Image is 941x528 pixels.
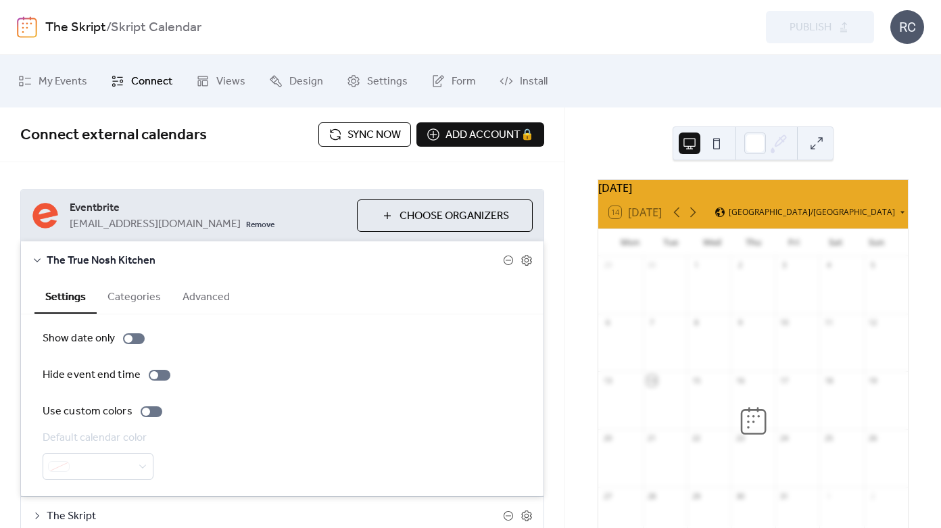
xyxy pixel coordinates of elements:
div: 2 [735,260,745,270]
div: 21 [647,433,657,443]
div: Hide event end time [43,367,141,383]
div: 3 [779,260,790,270]
div: 26 [868,433,878,443]
div: 7 [647,318,657,328]
span: Eventbrite [70,200,346,216]
span: Connect external calendars [20,120,207,150]
div: 31 [779,491,790,501]
div: 13 [602,375,612,385]
b: / [106,15,111,41]
div: 4 [823,260,834,270]
div: RC [890,10,924,44]
span: Views [216,71,245,93]
div: Use custom colors [43,404,132,420]
div: 12 [868,318,878,328]
b: Skript Calendar [111,15,201,41]
button: Categories [97,279,172,312]
img: eventbrite [32,202,59,229]
div: 2 [868,491,878,501]
div: 5 [868,260,878,270]
span: Remove [246,220,274,231]
div: 15 [691,375,701,385]
div: Sun [856,229,897,256]
span: The Skript [47,508,503,525]
div: 30 [735,491,745,501]
div: 11 [823,318,834,328]
div: Wed [692,229,733,256]
div: 17 [779,375,790,385]
div: Fri [774,229,815,256]
div: 23 [735,433,745,443]
a: Design [259,60,333,102]
div: 29 [602,260,612,270]
div: 29 [691,491,701,501]
div: 24 [779,433,790,443]
span: Design [289,71,323,93]
button: Sync now [318,122,411,147]
div: 25 [823,433,834,443]
div: 9 [735,318,745,328]
div: Mon [609,229,650,256]
div: 30 [647,260,657,270]
div: Thu [733,229,774,256]
button: Settings [34,279,97,314]
a: Connect [101,60,183,102]
img: logo [17,16,37,38]
span: My Events [39,71,87,93]
div: Default calendar color [43,430,151,446]
span: Settings [367,71,408,93]
span: Install [520,71,548,93]
div: 19 [868,375,878,385]
button: Choose Organizers [357,199,533,232]
div: Show date only [43,331,115,347]
div: 14 [647,375,657,385]
a: Settings [337,60,418,102]
div: 10 [779,318,790,328]
div: 18 [823,375,834,385]
div: 16 [735,375,745,385]
div: 27 [602,491,612,501]
div: [DATE] [598,180,908,196]
div: 20 [602,433,612,443]
a: Views [186,60,256,102]
span: Choose Organizers [400,208,509,224]
div: 1 [691,260,701,270]
a: The Skript [45,15,106,41]
a: My Events [8,60,97,102]
a: Form [421,60,486,102]
a: Install [489,60,558,102]
span: Connect [131,71,172,93]
div: Sat [815,229,856,256]
div: Tue [650,229,692,256]
div: 8 [691,318,701,328]
div: 22 [691,433,701,443]
span: Form [452,71,476,93]
div: 28 [647,491,657,501]
span: The True Nosh Kitchen [47,253,503,269]
span: [GEOGRAPHIC_DATA]/[GEOGRAPHIC_DATA] [729,208,895,216]
div: 1 [823,491,834,501]
span: [EMAIL_ADDRESS][DOMAIN_NAME] [70,216,241,233]
button: Advanced [172,279,241,312]
span: Sync now [347,127,401,143]
div: 6 [602,318,612,328]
